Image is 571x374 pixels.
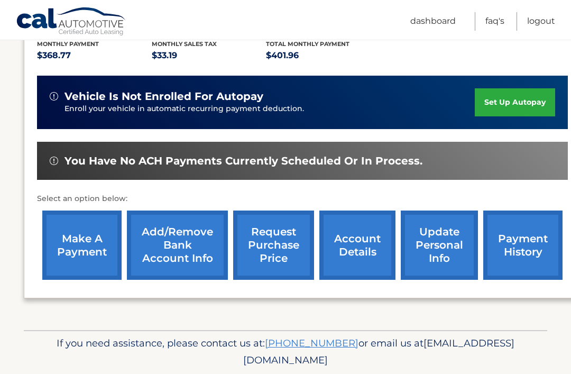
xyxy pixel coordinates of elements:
p: Select an option below: [37,193,568,205]
p: $33.19 [152,48,266,63]
a: update personal info [401,211,478,280]
span: [EMAIL_ADDRESS][DOMAIN_NAME] [243,337,514,366]
span: vehicle is not enrolled for autopay [65,90,263,103]
img: alert-white.svg [50,92,58,101]
a: FAQ's [485,12,504,31]
a: set up autopay [475,88,555,116]
a: Cal Automotive [16,7,127,38]
a: [PHONE_NUMBER] [265,337,358,349]
p: $368.77 [37,48,152,63]
p: If you need assistance, please contact us at: or email us at [40,335,531,369]
a: request purchase price [233,211,314,280]
p: Enroll your vehicle in automatic recurring payment deduction. [65,103,475,115]
img: alert-white.svg [50,157,58,165]
span: You have no ACH payments currently scheduled or in process. [65,154,422,168]
a: Add/Remove bank account info [127,211,228,280]
a: Logout [527,12,555,31]
a: make a payment [42,211,122,280]
span: Monthly sales Tax [152,40,217,48]
span: Monthly Payment [37,40,99,48]
p: $401.96 [266,48,381,63]
a: Dashboard [410,12,456,31]
span: Total Monthly Payment [266,40,349,48]
a: account details [319,211,395,280]
a: payment history [483,211,563,280]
